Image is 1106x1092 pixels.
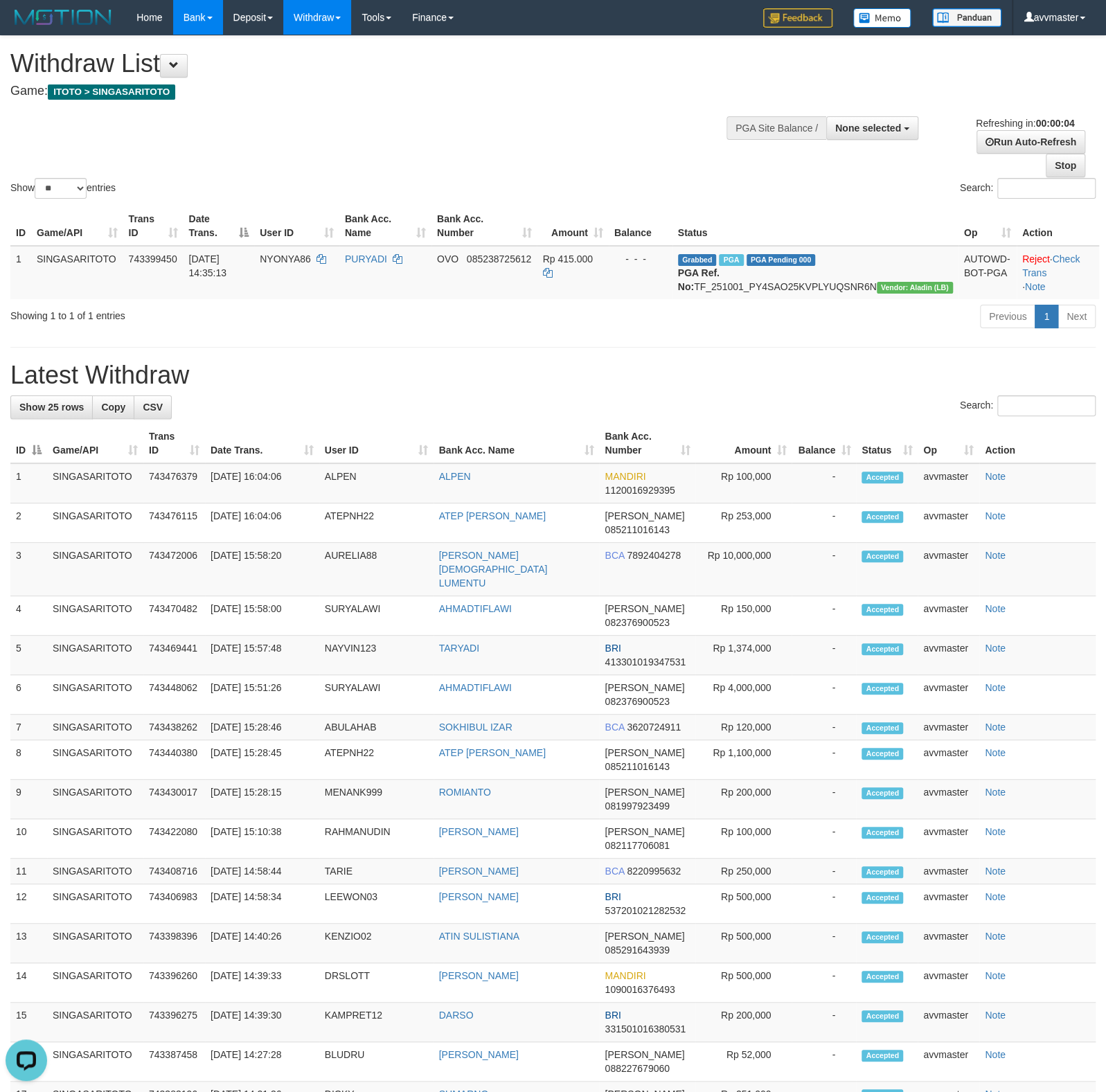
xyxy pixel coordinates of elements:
span: Accepted [862,1010,903,1022]
a: AHMADTIFLAWI [439,603,512,614]
td: 8 [10,740,47,780]
img: MOTION_logo.png [10,7,116,28]
a: Check Trans [1022,253,1080,278]
td: LEEWON03 [319,884,434,924]
td: DRSLOTT [319,963,434,1003]
th: Trans ID: activate to sort column ascending [143,424,205,463]
span: Copy 1120016929395 to clipboard [605,485,675,496]
span: CSV [143,402,163,413]
td: - [792,859,856,884]
a: AHMADTIFLAWI [439,682,512,693]
td: 743470482 [143,596,205,636]
td: Rp 200,000 [695,780,792,819]
th: Status [672,206,958,246]
td: SINGASARITOTO [47,924,143,963]
span: Copy [101,402,125,413]
span: Copy 082376900523 to clipboard [605,617,669,628]
td: SURYALAWI [319,596,434,636]
h1: Latest Withdraw [10,361,1096,389]
td: [DATE] 16:04:06 [205,503,319,543]
a: ROMIANTO [439,787,491,798]
a: [PERSON_NAME][DEMOGRAPHIC_DATA] LUMENTU [439,550,548,589]
span: Show 25 rows [19,402,84,413]
td: [DATE] 14:40:26 [205,924,319,963]
span: [PERSON_NAME] [605,603,684,614]
span: Copy 085211016143 to clipboard [605,524,669,535]
td: avvmaster [918,596,979,636]
td: 1 [10,246,31,299]
img: panduan.png [932,8,1001,27]
td: 4 [10,596,47,636]
span: Copy 082376900523 to clipboard [605,696,669,707]
td: - [792,503,856,543]
td: 10 [10,819,47,859]
th: Bank Acc. Number: activate to sort column ascending [599,424,695,463]
td: Rp 150,000 [695,596,792,636]
td: SURYALAWI [319,675,434,715]
a: Note [985,970,1006,981]
span: Copy 413301019347531 to clipboard [605,656,686,668]
th: User ID: activate to sort column ascending [254,206,339,246]
td: TF_251001_PY4SAO25KVPLYUQSNR6N [672,246,958,299]
a: DARSO [439,1010,474,1021]
td: MENANK999 [319,780,434,819]
td: NAYVIN123 [319,636,434,675]
label: Search: [960,178,1096,199]
td: ABULAHAB [319,715,434,740]
td: - [792,1042,856,1082]
td: - [792,884,856,924]
button: None selected [826,116,918,140]
span: Copy 085211016143 to clipboard [605,761,669,772]
img: Button%20Memo.svg [853,8,911,28]
span: Accepted [862,683,903,695]
td: BLUDRU [319,1042,434,1082]
a: Show 25 rows [10,395,93,419]
td: [DATE] 16:04:06 [205,463,319,503]
td: avvmaster [918,780,979,819]
span: Accepted [862,472,903,483]
td: [DATE] 15:28:15 [205,780,319,819]
td: - [792,636,856,675]
td: 14 [10,963,47,1003]
span: Marked by avvmaster [719,254,743,266]
td: SINGASARITOTO [47,1042,143,1082]
th: Action [1017,206,1099,246]
span: MANDIRI [605,970,645,981]
a: [PERSON_NAME] [439,826,519,837]
div: PGA Site Balance / [726,116,826,140]
a: Copy [92,395,134,419]
td: ALPEN [319,463,434,503]
th: ID: activate to sort column descending [10,424,47,463]
a: Note [985,866,1006,877]
b: PGA Ref. No: [678,267,720,292]
td: AUTOWD-BOT-PGA [958,246,1017,299]
span: Accepted [862,604,903,616]
span: ITOTO > SINGASARITOTO [48,84,175,100]
a: [PERSON_NAME] [439,970,519,981]
span: BCA [605,550,624,561]
img: Feedback.jpg [763,8,832,28]
a: Stop [1046,154,1085,177]
span: BCA [605,866,624,877]
th: Date Trans.: activate to sort column ascending [205,424,319,463]
span: Accepted [862,892,903,904]
td: SINGASARITOTO [47,884,143,924]
td: Rp 100,000 [695,819,792,859]
span: Copy 8220995632 to clipboard [627,866,681,877]
td: [DATE] 15:28:45 [205,740,319,780]
span: Accepted [862,643,903,655]
td: - [792,819,856,859]
td: SINGASARITOTO [47,596,143,636]
td: 11 [10,859,47,884]
a: Note [985,891,1006,902]
th: Amount: activate to sort column ascending [537,206,608,246]
td: 1 [10,463,47,503]
td: SINGASARITOTO [31,246,123,299]
th: Bank Acc. Name: activate to sort column ascending [339,206,431,246]
td: 15 [10,1003,47,1042]
span: BRI [605,643,621,654]
th: Game/API: activate to sort column ascending [47,424,143,463]
span: Grabbed [678,254,717,266]
th: Balance [609,206,672,246]
td: 743448062 [143,675,205,715]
